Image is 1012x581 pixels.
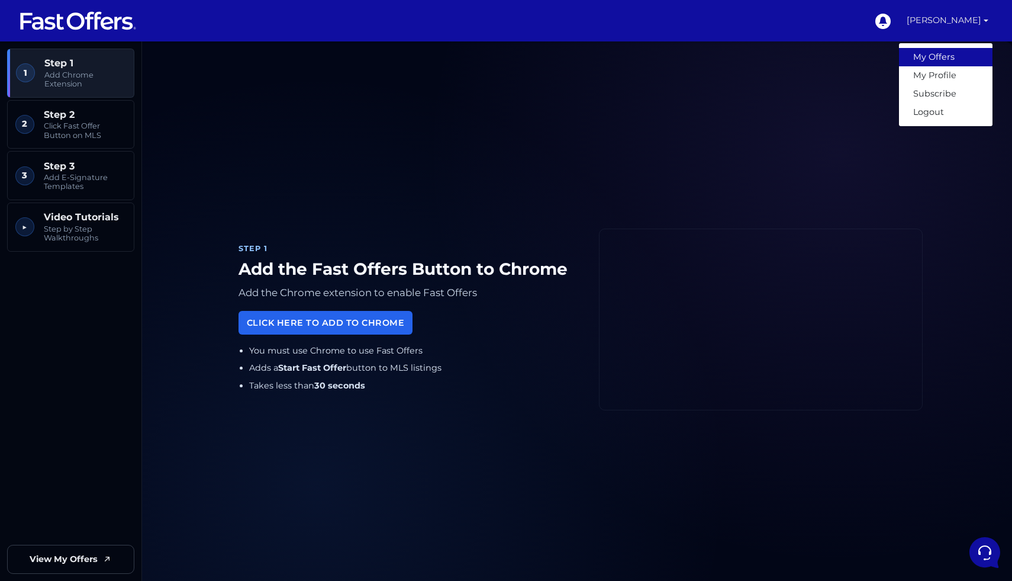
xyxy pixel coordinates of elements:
h2: Hello [PERSON_NAME] 👋 [9,9,199,47]
p: 4mo ago [188,85,218,96]
a: AuraYou:Support has been notified several times regarding this issue and have yet to reach out. P... [14,81,223,116]
span: Find an Answer [19,214,80,223]
a: My Profile [899,66,992,85]
input: Search for an Article... [27,239,194,251]
button: Messages [82,380,155,407]
li: Takes less than [249,379,581,393]
strong: 30 seconds [314,380,365,391]
span: ▶︎ [15,217,34,236]
span: Step 3 [44,161,126,172]
span: 3 [15,166,34,185]
div: Step 1 [239,243,580,255]
iframe: Customerly Messenger Launcher [967,535,1003,570]
p: You: Support has been notified several times regarding this issue and have yet to reach out. Plea... [50,99,181,111]
p: Home [36,397,56,407]
span: Add E-Signature Templates [44,173,126,191]
iframe: Fast Offers Chrome Extension [600,229,922,410]
p: Messages [102,397,136,407]
img: dark [19,86,43,110]
img: dark [19,132,43,156]
a: Click Here to Add to Chrome [239,311,412,334]
span: 1 [16,63,35,82]
a: Logout [899,103,992,121]
div: [PERSON_NAME] [898,43,993,127]
span: Add Chrome Extension [44,70,126,89]
button: Help [154,380,227,407]
span: View My Offers [30,553,98,566]
a: Open Help Center [147,214,218,223]
span: Start a Conversation [85,174,166,183]
button: Start a Conversation [19,166,218,190]
span: 2 [15,115,34,134]
a: See all [191,66,218,76]
button: Home [9,380,82,407]
p: Help [183,397,199,407]
span: Step 2 [44,109,126,120]
a: My Offers [899,48,992,66]
span: Step 1 [44,57,126,69]
span: Click Fast Offer Button on MLS [44,121,126,140]
a: AuraI apologize for the inconvenience. I will escalate this issue to the support team again and e... [14,126,223,162]
span: Step by Step Walkthroughs [44,224,126,243]
p: Add the Chrome extension to enable Fast Offers [239,284,580,301]
p: 5mo ago [189,131,218,142]
a: View My Offers [7,545,134,574]
p: I apologize for the inconvenience. I will escalate this issue to the support team again and ensur... [50,145,182,157]
span: Your Conversations [19,66,96,76]
li: You must use Chrome to use Fast Offers [249,344,581,358]
h1: Add the Fast Offers Button to Chrome [239,259,580,280]
strong: Start Fast Offer [278,362,346,373]
a: 1 Step 1 Add Chrome Extension [7,49,134,98]
a: 3 Step 3 Add E-Signature Templates [7,151,134,200]
span: Aura [50,85,181,97]
a: 2 Step 2 Click Fast Offer Button on MLS [7,100,134,149]
span: Video Tutorials [44,211,126,223]
li: Adds a button to MLS listings [249,361,581,375]
span: Aura [50,131,182,143]
a: Subscribe [899,85,992,103]
a: ▶︎ Video Tutorials Step by Step Walkthroughs [7,203,134,252]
